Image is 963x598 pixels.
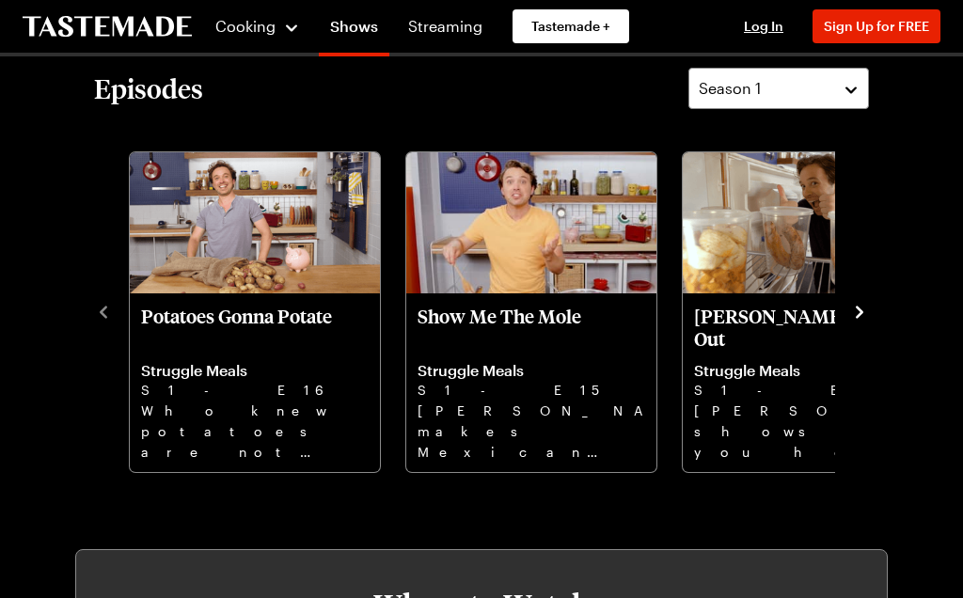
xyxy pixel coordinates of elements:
p: [PERSON_NAME] shows you how to make a week's worth of meals on a single trip to the grocery store. [694,401,922,461]
p: Who knew potatoes are not only affordable, but nutrient rich? [141,401,369,461]
div: 2 / 16 [404,147,681,474]
button: Season 1 [688,68,869,109]
button: Cooking [214,4,300,49]
a: Tastemade + [513,9,629,43]
a: Frankie's Day Out [694,305,922,461]
a: Shows [319,4,389,56]
div: Show Me The Mole [406,152,656,472]
p: [PERSON_NAME] makes Mexican-inspired recipes and uses a surprising struggle ingredient in dishes ... [418,401,645,461]
span: Season 1 [699,77,761,100]
p: S1 - E16 [141,380,369,401]
p: Struggle Meals [141,361,369,380]
img: Frankie's Day Out [683,152,933,293]
div: Potatoes Gonna Potate [130,152,380,472]
a: Show Me The Mole [418,305,645,461]
button: navigate to previous item [94,299,113,322]
p: Potatoes Gonna Potate [141,305,369,350]
button: Sign Up for FREE [813,9,940,43]
span: Cooking [215,17,276,35]
button: Log In [726,17,801,36]
div: 1 / 16 [128,147,404,474]
p: Struggle Meals [418,361,645,380]
img: Potatoes Gonna Potate [130,152,380,293]
p: S1 - E15 [418,380,645,401]
p: Show Me The Mole [418,305,645,350]
span: Tastemade + [531,17,610,36]
a: To Tastemade Home Page [23,16,192,38]
span: Sign Up for FREE [824,18,929,34]
p: Struggle Meals [694,361,922,380]
button: navigate to next item [850,299,869,322]
a: Potatoes Gonna Potate [141,305,369,461]
div: 3 / 16 [681,147,957,474]
span: Log In [744,18,783,34]
h2: Episodes [94,71,203,105]
p: [PERSON_NAME]'s Day Out [694,305,922,350]
div: Frankie's Day Out [683,152,933,472]
img: Show Me The Mole [406,152,656,293]
p: S1 - E14 [694,380,922,401]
